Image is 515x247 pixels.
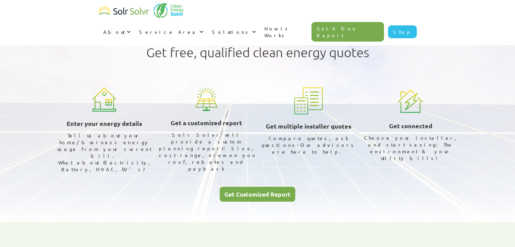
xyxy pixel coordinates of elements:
[134,22,207,42] div: Service Area
[146,45,369,60] h1: Get free, qualified clean energy quotes
[312,22,384,42] a: Get A Free Report
[388,25,417,38] a: Shop
[67,118,142,129] h3: Enter your energy details
[56,132,153,173] div: Tell us about your home/business energy usage from your current bill. What about Electricity, Bat...
[362,134,459,161] div: Choose your installer, and start saving: The environment & your utility bills!
[220,187,295,202] a: Get Customized Report
[212,28,250,35] div: Solutions
[266,121,351,131] h3: Get multiple installer quotes
[224,191,291,197] div: Get Customized Report
[260,18,312,45] a: How It Works
[171,118,242,128] h3: Get a customized report
[260,135,357,155] div: Compare quotes, ask questions-Our advisors are here to help.
[207,22,260,42] div: Solutions
[389,121,432,131] h3: Get connected
[103,28,125,35] div: About
[139,28,198,35] div: Service Area
[158,131,255,172] div: Solr Solvr will provide a custom planning report: Size, cost range, view on you roof, rebates and...
[99,22,134,42] div: About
